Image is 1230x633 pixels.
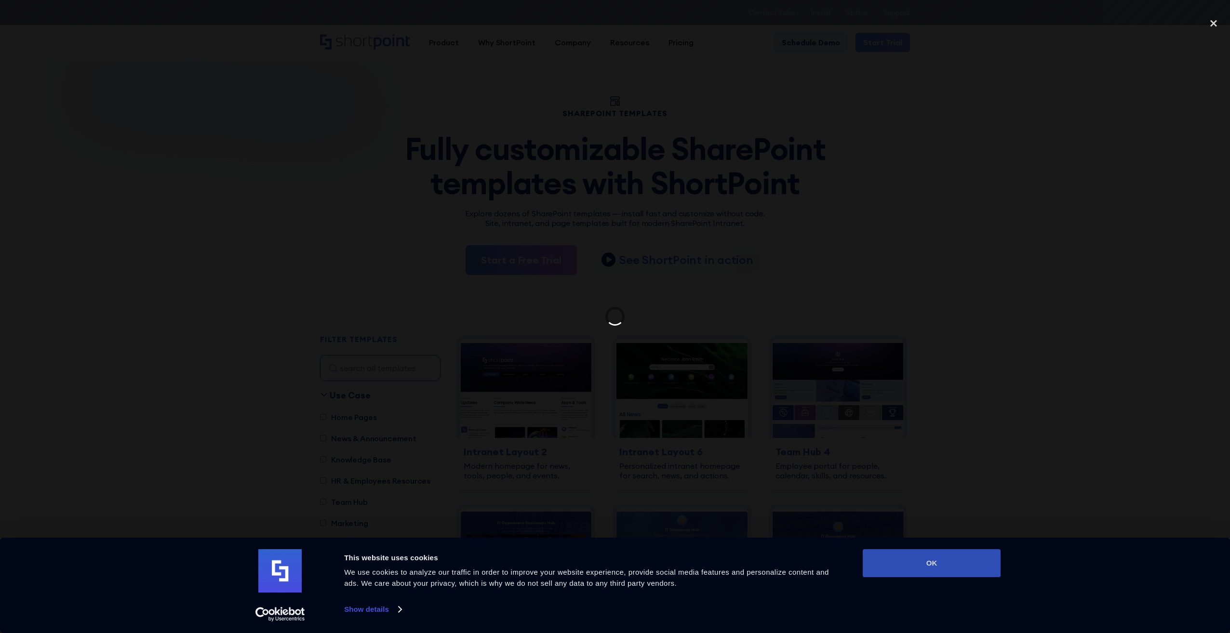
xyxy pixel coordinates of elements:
[344,552,841,564] div: This website uses cookies
[344,602,401,617] a: Show details
[344,568,829,587] span: We use cookies to analyze our traffic in order to improve your website experience, provide social...
[1056,521,1230,633] iframe: Chat Widget
[1197,13,1230,34] div: close lightbox
[863,549,1001,577] button: OK
[238,607,322,621] a: Usercentrics Cookiebot - opens in a new window
[258,549,302,593] img: logo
